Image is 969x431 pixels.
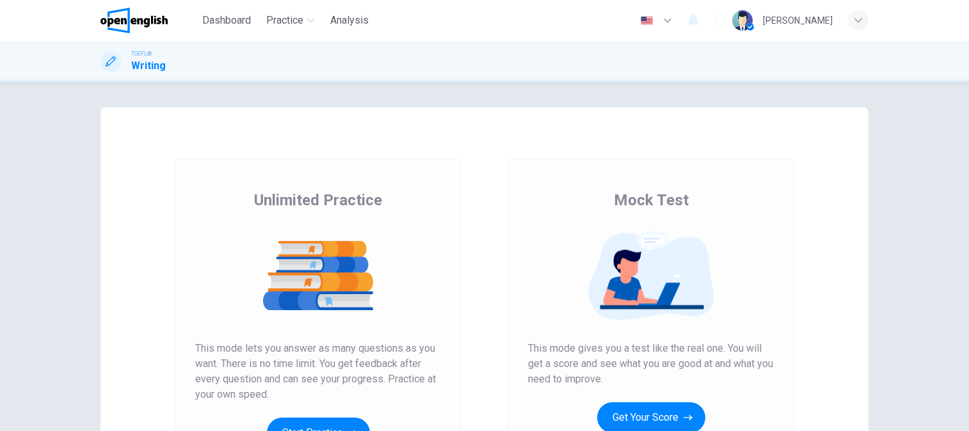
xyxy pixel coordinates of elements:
[131,49,152,58] span: TOEFL®
[614,190,689,210] span: Mock Test
[131,58,166,74] h1: Writing
[195,341,441,402] span: This mode lets you answer as many questions as you want. There is no time limit. You get feedback...
[100,8,168,33] img: OpenEnglish logo
[197,9,256,32] button: Dashboard
[202,13,251,28] span: Dashboard
[266,13,303,28] span: Practice
[261,9,320,32] button: Practice
[330,13,369,28] span: Analysis
[528,341,774,387] span: This mode gives you a test like the real one. You will get a score and see what you are good at a...
[100,8,197,33] a: OpenEnglish logo
[254,190,382,210] span: Unlimited Practice
[325,9,374,32] button: Analysis
[639,16,655,26] img: en
[732,10,753,31] img: Profile picture
[763,13,833,28] div: [PERSON_NAME]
